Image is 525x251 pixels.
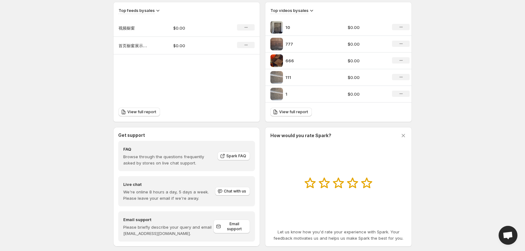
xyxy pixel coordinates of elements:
h3: Get support [118,132,145,138]
a: Email support [213,220,250,233]
h3: Top videos by sales [270,7,308,14]
h4: Live chat [123,181,214,187]
p: $0.00 [348,41,385,47]
h3: Top feeds by sales [119,7,155,14]
img: 777 [270,38,283,50]
p: $0.00 [173,25,218,31]
p: 666 [285,58,333,64]
p: 视频橱窗 [119,25,150,31]
span: View full report [127,109,156,114]
p: Let us know how you'd rate your experience with Spark. Your feedback motivates us and helps us ma... [270,229,406,241]
p: $0.00 [348,58,385,64]
p: 111 [285,74,333,81]
p: 777 [285,41,333,47]
button: Chat with us [215,187,250,196]
p: 1 [285,91,333,97]
h4: Email support [123,216,213,223]
h3: How would you rate Spark? [270,132,331,139]
h4: FAQ [123,146,213,152]
p: We're online 8 hours a day, 5 days a week. Please leave your email if we're away. [123,189,214,201]
p: Browse through the questions frequently asked by stores on live chat support. [123,153,213,166]
span: Email support [222,221,246,231]
p: $0.00 [348,74,385,81]
img: 1 [270,88,283,100]
a: View full report [119,108,160,116]
p: Please briefly describe your query and email [EMAIL_ADDRESS][DOMAIN_NAME]. [123,224,213,237]
p: $0.00 [348,91,385,97]
p: $0.00 [348,24,385,31]
p: 10 [285,24,333,31]
img: 10 [270,21,283,34]
a: Spark FAQ [218,152,250,160]
img: 666 [270,54,283,67]
img: 111 [270,71,283,84]
a: Open chat [499,226,517,245]
span: Spark FAQ [226,153,246,159]
a: View full report [270,108,312,116]
p: $0.00 [173,42,218,49]
span: View full report [279,109,308,114]
span: Chat with us [224,189,246,194]
p: 首页橱窗展示（压缩版） [119,42,150,49]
